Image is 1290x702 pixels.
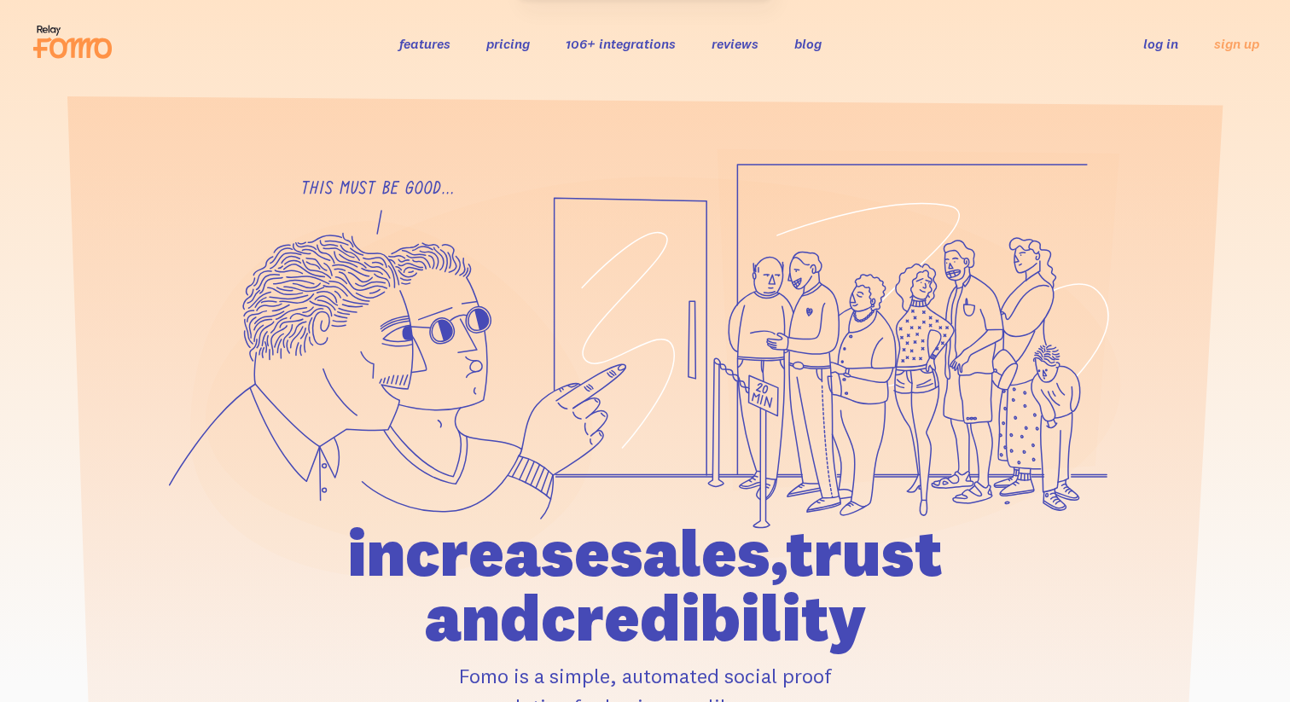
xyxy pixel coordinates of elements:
[250,520,1040,650] h1: increase sales, trust and credibility
[794,35,822,52] a: blog
[399,35,450,52] a: features
[1143,35,1178,52] a: log in
[712,35,758,52] a: reviews
[566,35,676,52] a: 106+ integrations
[486,35,530,52] a: pricing
[1214,35,1259,53] a: sign up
